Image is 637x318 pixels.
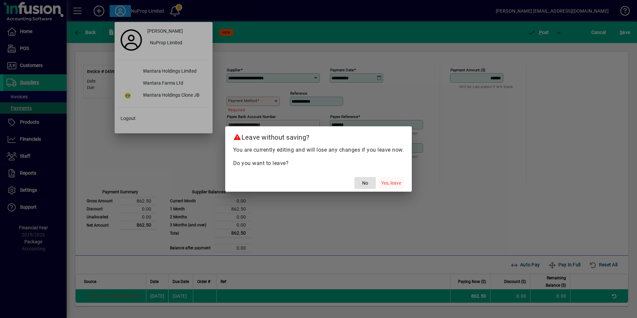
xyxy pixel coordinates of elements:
span: No [362,180,368,187]
p: Do you want to leave? [233,159,404,167]
button: Yes, leave [378,177,404,189]
button: No [354,177,376,189]
h2: Leave without saving? [225,126,412,146]
p: You are currently editing and will lose any changes if you leave now. [233,146,404,154]
span: Yes, leave [381,180,401,187]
